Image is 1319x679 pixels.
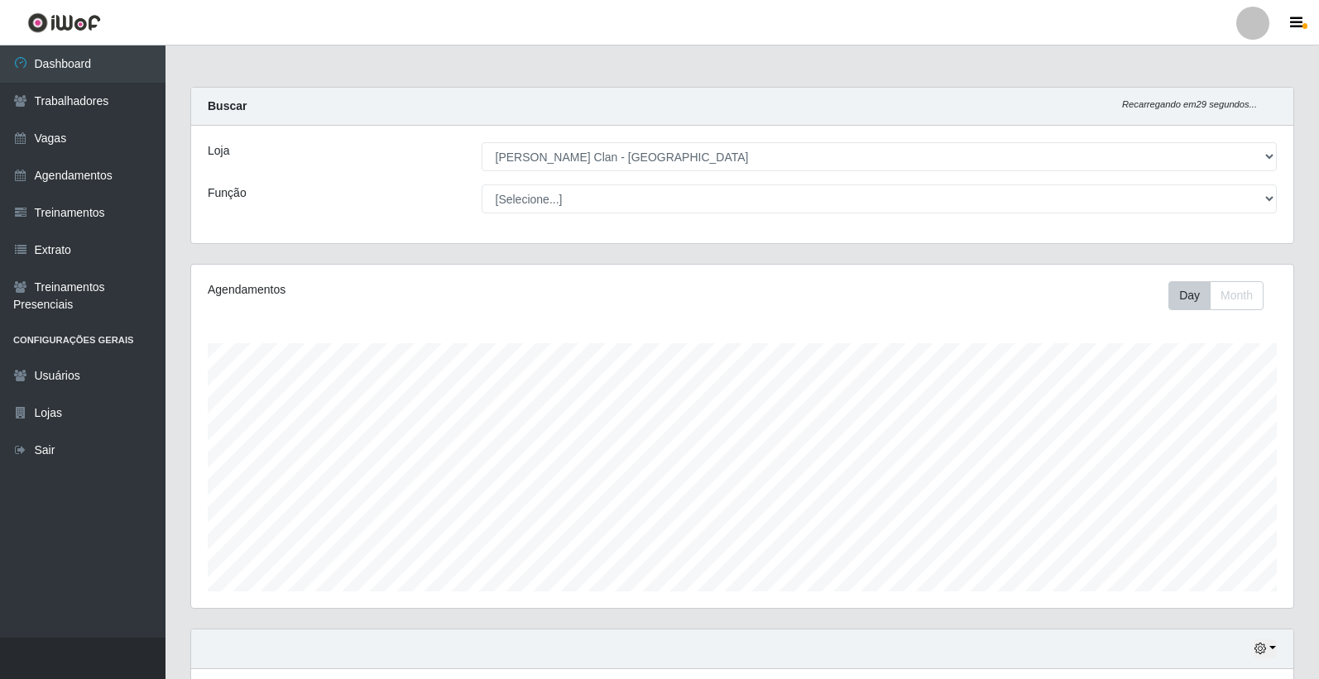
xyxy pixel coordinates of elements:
[208,184,247,202] label: Função
[1210,281,1264,310] button: Month
[208,99,247,112] strong: Buscar
[27,12,101,33] img: CoreUI Logo
[1168,281,1211,310] button: Day
[1168,281,1277,310] div: Toolbar with button groups
[208,142,229,160] label: Loja
[1122,99,1257,109] i: Recarregando em 29 segundos...
[208,281,639,299] div: Agendamentos
[1168,281,1264,310] div: First group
